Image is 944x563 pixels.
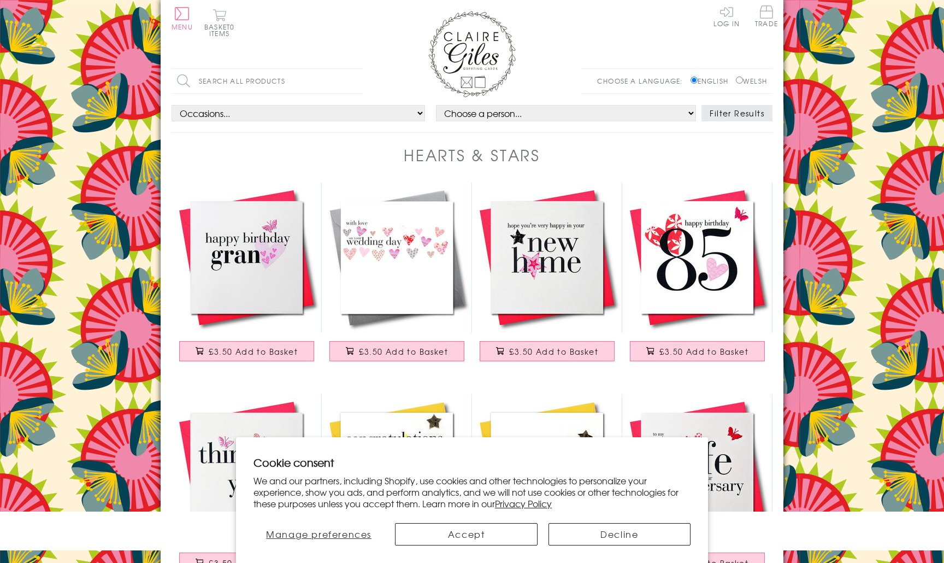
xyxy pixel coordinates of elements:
button: Manage preferences [253,523,384,546]
span: £3.50 Add to Basket [659,346,748,357]
a: Privacy Policy [495,497,552,510]
a: Trade [755,5,778,29]
img: Claire Giles Greetings Cards [428,11,516,97]
span: Menu [172,22,193,32]
button: Filter Results [701,105,772,121]
button: Decline [548,523,691,546]
img: Birthday Card, Pink Hearts and Flowers, 85th, fabric butterfly Embellished [622,183,772,333]
h1: Hearts & Stars [404,144,540,166]
p: We and our partners, including Shopify, use cookies and other technologies to personalize your ex... [253,475,691,509]
button: Basket0 items [204,9,234,37]
span: £3.50 Add to Basket [209,346,298,357]
button: Accept [395,523,537,546]
a: Birthday Card, Pink Hearts and Flowers, 85th, fabric butterfly Embellished £3.50 Add to Basket [622,183,772,372]
p: Choose a language: [597,76,688,86]
img: Wife Wedding Anniverary Card, Pink Heart, fabric butterfly Embellished [622,394,772,544]
img: Congratulations on the birth of your Twins, Embellished with a shiny padded star [322,394,472,544]
label: English [691,76,734,86]
img: Birthday Card, Heart, Happy Birthday Gran, embellished with a fabric butterfly [172,183,322,333]
span: £3.50 Add to Basket [359,346,448,357]
button: Menu [172,7,193,30]
span: Manage preferences [266,527,371,541]
button: £3.50 Add to Basket [329,341,465,361]
a: Birthday Card, Heart, Happy Birthday Gran, embellished with a fabric butterfly £3.50 Add to Basket [172,183,322,372]
a: New Home Card, Pink Star, Embellished with a padded star £3.50 Add to Basket [472,183,622,372]
h2: Cookie consent [253,455,691,470]
input: Search [352,69,363,93]
img: New Home Card, Pink Star, Embellished with a padded star [472,183,622,333]
span: Trade [755,5,778,27]
input: Welsh [736,77,743,84]
button: £3.50 Add to Basket [480,341,615,361]
button: £3.50 Add to Basket [630,341,765,361]
a: Log In [713,5,740,27]
label: Welsh [736,76,767,86]
img: Christening Card, with love, Embellished with a padded star [472,394,622,544]
span: £3.50 Add to Basket [509,346,598,357]
img: Wedding Card, Love Hearts, Eembellished with a fabric butterfly [322,183,472,333]
button: £3.50 Add to Basket [179,341,315,361]
input: English [691,77,698,84]
img: Sympathy, Sorry, Thinking of you Card, Heart, fabric butterfly Embellished [172,394,322,544]
input: Search all products [172,69,363,93]
a: Wedding Card, Love Hearts, Eembellished with a fabric butterfly £3.50 Add to Basket [322,183,472,372]
span: 0 items [209,22,234,38]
